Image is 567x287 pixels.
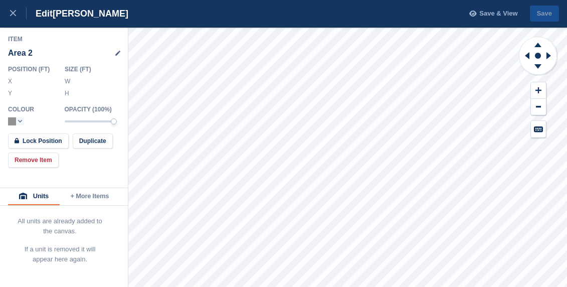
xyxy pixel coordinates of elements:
label: W [65,77,70,85]
p: If a unit is removed it will appear here again. [17,244,103,264]
label: H [65,89,70,97]
div: Position ( FT ) [8,65,57,73]
button: Remove Item [8,153,59,168]
div: Item [8,35,120,43]
button: Units [8,188,60,205]
div: Edit [PERSON_NAME] [27,8,128,20]
div: Colour [8,105,57,113]
button: + More Items [60,188,120,205]
button: Lock Position [8,133,69,149]
button: Zoom Out [531,99,546,115]
span: Save & View [479,9,517,19]
div: Area 2 [8,44,120,62]
p: All units are already added to the canvas. [17,216,103,236]
label: Y [8,89,13,97]
button: Save & View [464,6,518,22]
div: Size ( FT ) [65,65,109,73]
button: Keyboard Shortcuts [531,121,546,137]
div: Opacity ( 100 %) [65,105,120,113]
button: Zoom In [531,82,546,99]
button: Save [530,6,559,22]
label: X [8,77,13,85]
button: Duplicate [73,133,113,149]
